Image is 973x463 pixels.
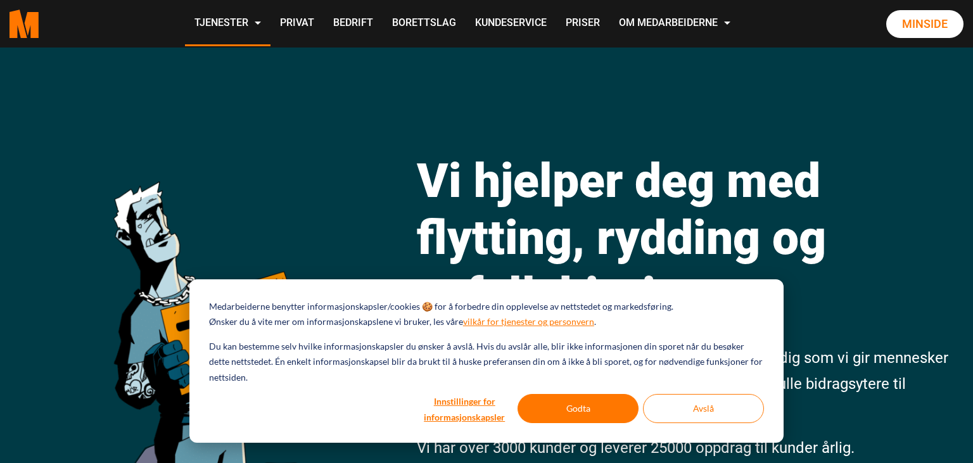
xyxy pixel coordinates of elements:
a: Om Medarbeiderne [609,1,740,46]
button: Innstillinger for informasjonskapsler [416,394,513,423]
p: Medarbeiderne benytter informasjonskapsler/cookies 🍪 for å forbedre din opplevelse av nettstedet ... [209,299,673,315]
button: Avslå [643,394,764,423]
p: Du kan bestemme selv hvilke informasjonskapsler du ønsker å avslå. Hvis du avslår alle, blir ikke... [209,339,764,386]
a: Priser [556,1,609,46]
p: Ønsker du å vite mer om informasjonskapslene vi bruker, les våre . [209,314,596,330]
span: Vi har over 3000 kunder og leverer 25000 oppdrag til kunder årlig. [417,439,855,457]
h1: Vi hjelper deg med flytting, rydding og avfallskjøring [417,152,952,323]
a: Minside [886,10,963,38]
a: Borettslag [383,1,466,46]
a: Privat [270,1,324,46]
button: Godta [518,394,639,423]
a: Kundeservice [466,1,556,46]
div: Cookie banner [189,279,784,443]
a: Bedrift [324,1,383,46]
a: Tjenester [185,1,270,46]
a: vilkår for tjenester og personvern [463,314,594,330]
